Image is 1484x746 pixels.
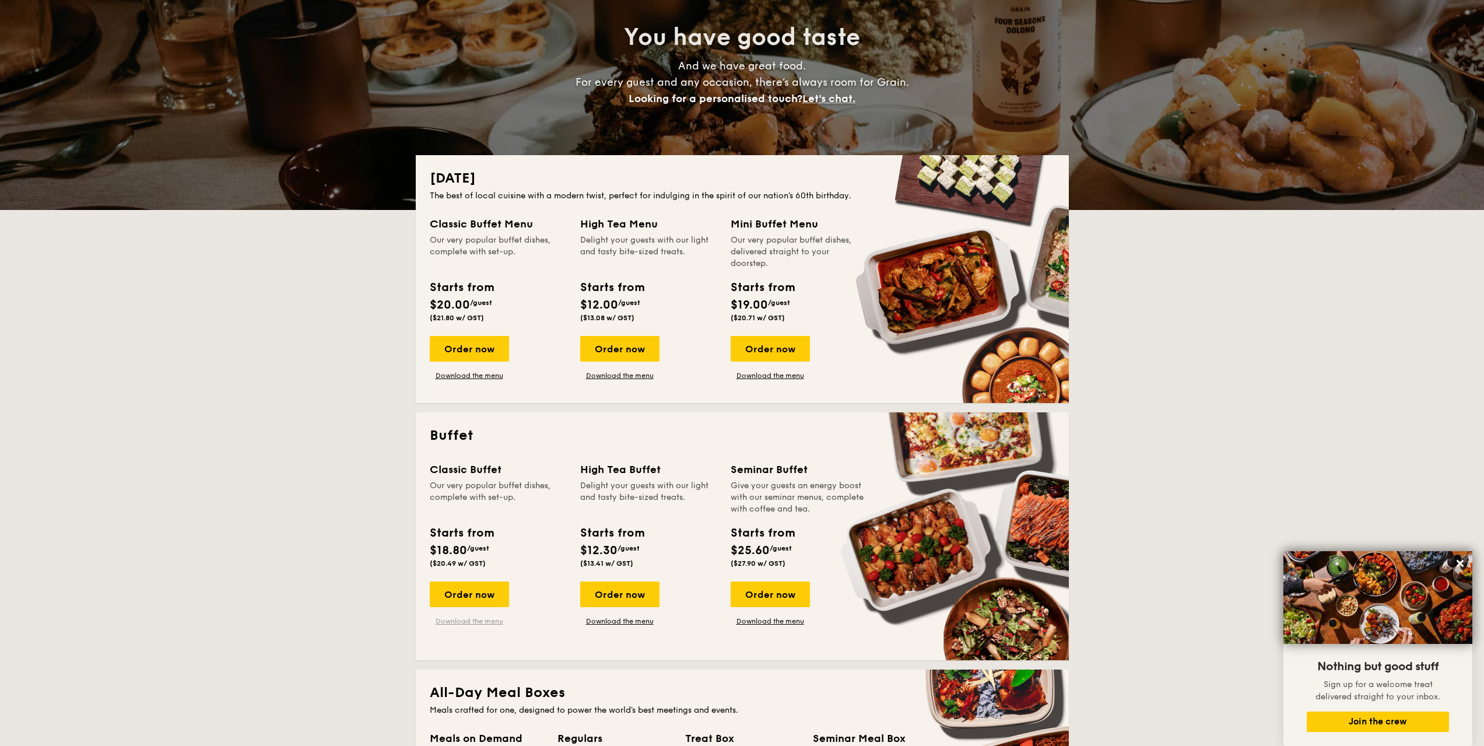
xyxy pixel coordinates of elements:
[580,461,717,478] div: High Tea Buffet
[430,279,493,296] div: Starts from
[430,371,509,380] a: Download the menu
[802,92,855,105] span: Let's chat.
[731,524,794,542] div: Starts from
[1317,660,1439,674] span: Nothing but good stuff
[430,314,484,322] span: ($21.80 w/ GST)
[580,544,618,558] span: $12.30
[1315,680,1440,702] span: Sign up for a welcome treat delivered straight to your inbox.
[1307,712,1449,732] button: Join the crew
[731,234,867,269] div: Our very popular buffet dishes, delivered straight to your doorstep.
[731,559,785,568] span: ($27.90 w/ GST)
[430,617,509,626] a: Download the menu
[618,299,640,307] span: /guest
[580,314,634,322] span: ($13.08 w/ GST)
[731,617,810,626] a: Download the menu
[580,336,659,362] div: Order now
[580,216,717,232] div: High Tea Menu
[430,480,566,515] div: Our very popular buffet dishes, complete with set-up.
[731,298,768,312] span: $19.00
[731,582,810,607] div: Order now
[624,23,860,51] span: You have good taste
[430,336,509,362] div: Order now
[430,684,1055,702] h2: All-Day Meal Boxes
[770,544,792,552] span: /guest
[430,216,566,232] div: Classic Buffet Menu
[580,524,644,542] div: Starts from
[430,169,1055,188] h2: [DATE]
[580,480,717,515] div: Delight your guests with our light and tasty bite-sized treats.
[580,234,717,269] div: Delight your guests with our light and tasty bite-sized treats.
[768,299,790,307] span: /guest
[580,279,644,296] div: Starts from
[731,461,867,478] div: Seminar Buffet
[430,559,486,568] span: ($20.49 w/ GST)
[731,336,810,362] div: Order now
[1451,554,1469,573] button: Close
[576,59,909,105] span: And we have great food. For every guest and any occasion, there’s always room for Grain.
[430,461,566,478] div: Classic Buffet
[580,371,659,380] a: Download the menu
[430,705,1055,716] div: Meals crafted for one, designed to power the world's best meetings and events.
[430,426,1055,445] h2: Buffet
[618,544,640,552] span: /guest
[430,524,493,542] div: Starts from
[430,234,566,269] div: Our very popular buffet dishes, complete with set-up.
[731,480,867,515] div: Give your guests an energy boost with our seminar menus, complete with coffee and tea.
[430,582,509,607] div: Order now
[1283,551,1472,644] img: DSC07876-Edit02-Large.jpeg
[580,617,659,626] a: Download the menu
[731,216,867,232] div: Mini Buffet Menu
[470,299,492,307] span: /guest
[580,559,633,568] span: ($13.41 w/ GST)
[580,582,659,607] div: Order now
[430,190,1055,202] div: The best of local cuisine with a modern twist, perfect for indulging in the spirit of our nation’...
[430,544,467,558] span: $18.80
[731,371,810,380] a: Download the menu
[731,279,794,296] div: Starts from
[430,298,470,312] span: $20.00
[580,298,618,312] span: $12.00
[731,314,785,322] span: ($20.71 w/ GST)
[731,544,770,558] span: $25.60
[467,544,489,552] span: /guest
[629,92,802,105] span: Looking for a personalised touch?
